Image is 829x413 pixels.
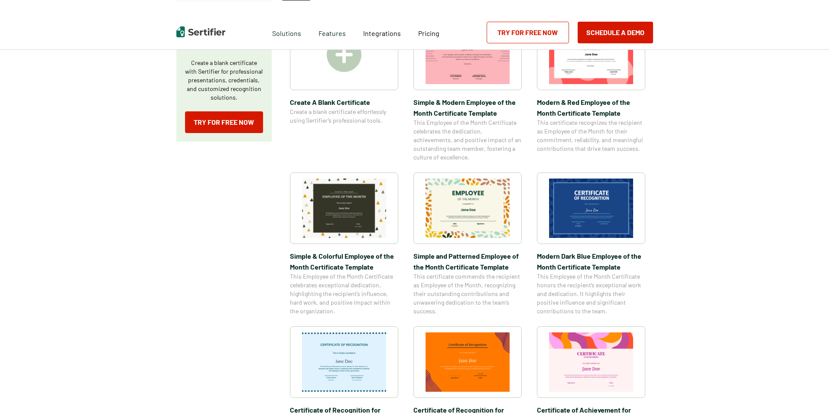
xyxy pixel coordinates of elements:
[363,27,401,38] a: Integrations
[176,26,225,37] img: Sertifier | Digital Credentialing Platform
[413,97,522,118] span: Simple & Modern Employee of the Month Certificate Template
[426,179,510,238] img: Simple and Patterned Employee of the Month Certificate Template
[272,27,301,38] span: Solutions
[426,25,510,84] img: Simple & Modern Employee of the Month Certificate Template
[302,332,386,392] img: Certificate of Recognition for Teachers Template
[290,272,398,315] span: This Employee of the Month Certificate celebrates exceptional dedication, highlighting the recipi...
[185,111,263,133] a: Try for Free Now
[537,118,645,153] span: This certificate recognizes the recipient as Employee of the Month for their commitment, reliabil...
[302,179,386,238] img: Simple & Colorful Employee of the Month Certificate Template
[549,179,633,238] img: Modern Dark Blue Employee of the Month Certificate Template
[413,118,522,162] span: This Employee of the Month Certificate celebrates the dedication, achievements, and positive impa...
[413,272,522,315] span: This certificate commends the recipient as Employee of the Month, recognizing their outstanding c...
[413,172,522,315] a: Simple and Patterned Employee of the Month Certificate TemplateSimple and Patterned Employee of t...
[413,19,522,162] a: Simple & Modern Employee of the Month Certificate TemplateSimple & Modern Employee of the Month C...
[537,19,645,162] a: Modern & Red Employee of the Month Certificate TemplateModern & Red Employee of the Month Certifi...
[290,172,398,315] a: Simple & Colorful Employee of the Month Certificate TemplateSimple & Colorful Employee of the Mon...
[426,332,510,392] img: Certificate of Recognition for Pastor
[290,250,398,272] span: Simple & Colorful Employee of the Month Certificate Template
[549,25,633,84] img: Modern & Red Employee of the Month Certificate Template
[290,107,398,125] span: Create a blank certificate effortlessly using Sertifier’s professional tools.
[578,22,653,43] button: Schedule a Demo
[418,29,439,37] span: Pricing
[537,97,645,118] span: Modern & Red Employee of the Month Certificate Template
[537,250,645,272] span: Modern Dark Blue Employee of the Month Certificate Template
[185,59,263,102] p: Create a blank certificate with Sertifier for professional presentations, credentials, and custom...
[537,172,645,315] a: Modern Dark Blue Employee of the Month Certificate TemplateModern Dark Blue Employee of the Month...
[319,27,346,38] span: Features
[413,250,522,272] span: Simple and Patterned Employee of the Month Certificate Template
[537,272,645,315] span: This Employee of the Month Certificate honors the recipient’s exceptional work and dedication. It...
[363,29,401,37] span: Integrations
[327,37,361,72] img: Create A Blank Certificate
[487,22,569,43] a: Try for Free Now
[418,27,439,38] a: Pricing
[549,332,633,392] img: Certificate of Achievement for Preschool Template
[290,97,398,107] span: Create A Blank Certificate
